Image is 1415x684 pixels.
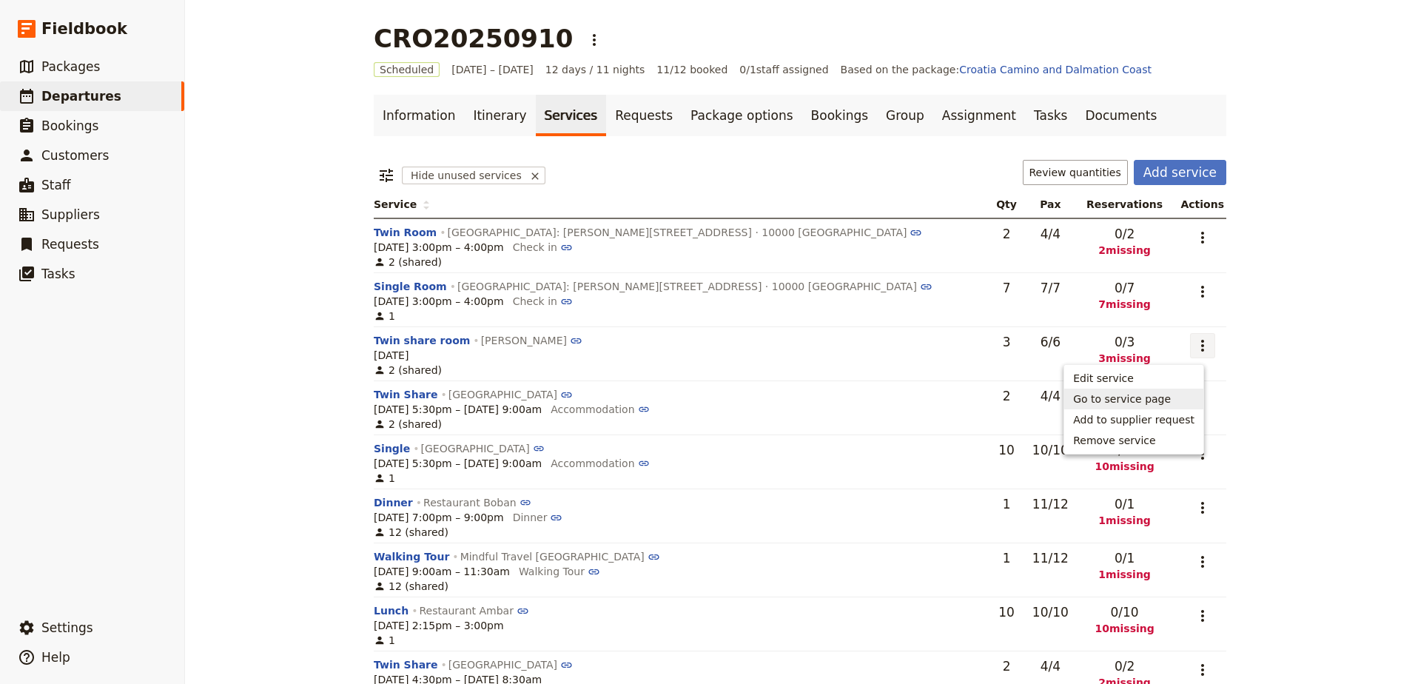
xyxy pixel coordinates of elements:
button: Single [374,441,410,456]
a: Documents [1076,95,1166,136]
h1: CRO20250910 [374,24,573,53]
button: Add to supplier request [1064,409,1203,430]
span: 7 / 7 [1041,281,1061,295]
span: Tasks [41,266,75,281]
a: Mindful Travel [GEOGRAPHIC_DATA] [460,551,660,563]
a: Restaurant Ambar [419,605,528,617]
button: Actions [1190,225,1215,250]
span: 12 (shared) [374,579,448,594]
a: Restaurant Boban [423,497,531,509]
span: Edit service [1073,371,1134,386]
span: 6 / 6 [1041,335,1061,349]
span: 2 (shared) [374,363,442,378]
a: Package options [682,95,801,136]
span: Packages [41,59,100,74]
button: Add service [1134,160,1226,185]
span: Requests [41,237,99,252]
th: Reservations [1077,191,1173,218]
span: Settings [41,620,93,635]
a: Go to service page [1064,389,1203,409]
span: Staff [41,178,71,192]
button: Twin Share [374,657,437,672]
span: 0 / 3 [1115,333,1135,351]
button: Actions [1190,279,1215,304]
th: Pax [1024,191,1077,218]
th: Service [374,191,989,218]
a: Assignment [933,95,1025,136]
span: 3 [1003,335,1011,349]
button: Twin share room [374,333,470,348]
span: 12 days / 11 nights [545,62,645,77]
span: 7 missing [1083,297,1167,312]
button: Check in [513,240,573,255]
a: Services [536,95,607,136]
button: Dinner [513,510,563,525]
span: 2 [1003,227,1011,241]
span: 10 / 10 [1032,443,1069,457]
span: 10 / 10 [1032,605,1069,620]
span: [DATE] 5:30pm – [DATE] 9:00am [374,456,542,471]
span: 1 missing [1083,567,1167,582]
span: Add to supplier request [1073,412,1194,427]
span: 2 (shared) [374,255,442,269]
th: Qty [989,191,1024,218]
button: Review quantities [1023,160,1128,185]
span: 0 / 7 [1115,279,1135,297]
span: 2 [1003,659,1011,674]
span: Service [374,197,430,212]
span: Suppliers [41,207,100,222]
span: Help [41,650,70,665]
button: Lunch [374,603,409,618]
span: 3 missing [1083,351,1167,366]
button: Actions [1190,549,1215,574]
span: 4 / 4 [1041,659,1061,674]
span: 1 [1003,497,1011,512]
a: Tasks [1025,95,1077,136]
span: 10 missing [1083,621,1167,636]
th: Actions [1172,191,1226,218]
button: Twin Share [374,387,437,402]
span: 0 / 2 [1115,657,1135,675]
span: [DATE] 5:30pm – [DATE] 9:00am [374,402,542,417]
span: 11 / 12 [1032,497,1069,512]
span: 1 [374,309,395,323]
span: 12 (shared) [374,525,448,540]
span: [DATE] 7:00pm – 9:00pm [374,510,504,525]
span: [DATE] 2:15pm – 3:00pm [374,618,504,633]
button: Dinner [374,495,413,510]
button: Actions [582,27,607,53]
span: Fieldbook [41,18,127,40]
span: 1 [374,633,395,648]
span: Go to service page [1073,392,1171,406]
button: Actions [1190,333,1215,358]
button: Remove service [1064,430,1203,451]
a: [GEOGRAPHIC_DATA]: [PERSON_NAME][STREET_ADDRESS] · 10000 [GEOGRAPHIC_DATA] [457,281,932,292]
a: [GEOGRAPHIC_DATA] [448,659,573,671]
span: [DATE] 3:00pm – 4:00pm [374,240,504,255]
a: [GEOGRAPHIC_DATA] [420,443,545,455]
button: Actions [1190,657,1215,683]
span: 0 / 2 [1115,225,1135,243]
span: 10 [998,443,1015,457]
button: Single Room [374,279,447,294]
button: Twin Room [374,225,437,240]
a: [GEOGRAPHIC_DATA] [448,389,573,400]
button: Filter reservations [374,163,399,188]
span: 7 [1003,281,1011,295]
span: Scheduled [374,62,440,77]
span: 1 missing [1083,513,1167,528]
button: Actions [1190,495,1215,520]
span: 4 / 4 [1041,389,1061,403]
span: 2 [1003,389,1011,403]
a: Bookings [802,95,877,136]
a: [GEOGRAPHIC_DATA]: [PERSON_NAME][STREET_ADDRESS] · 10000 [GEOGRAPHIC_DATA] [448,227,923,238]
a: Requests [606,95,682,136]
a: Group [877,95,933,136]
button: Remove [526,167,545,184]
span: 0 / 1 [1115,495,1135,513]
a: Information [374,95,464,136]
button: Actions [1190,603,1215,628]
button: Accommodation [551,456,650,471]
span: 10 missing [1083,459,1167,474]
span: 1 [374,471,395,486]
